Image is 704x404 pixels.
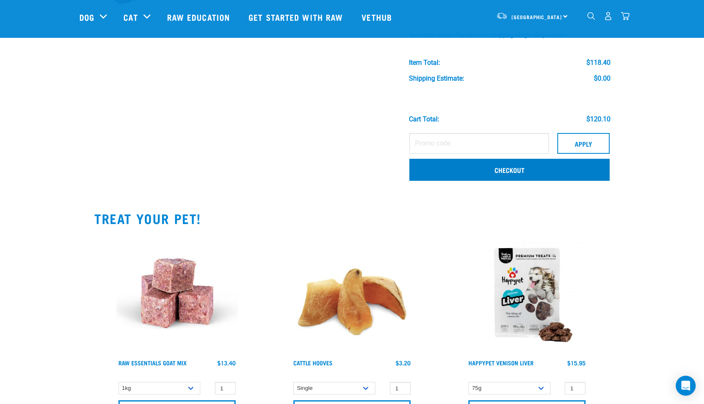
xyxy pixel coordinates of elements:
[468,361,534,364] a: Happypet Venison Liver
[604,12,613,20] img: user.png
[567,360,586,366] div: $15.95
[409,116,439,123] div: Cart total:
[466,232,588,354] img: Happypet_Venison-liver_70g.1.jpg
[676,376,696,396] div: Open Intercom Messenger
[79,11,94,23] a: Dog
[586,116,610,123] div: $120.10
[293,361,332,364] a: Cattle Hooves
[217,360,236,366] div: $13.40
[409,133,549,154] input: Promo code
[215,382,236,395] input: 1
[587,12,595,20] img: home-icon-1@2x.png
[409,159,610,180] a: Checkout
[409,75,464,82] div: Shipping Estimate:
[565,382,586,395] input: 1
[557,133,610,154] button: Apply
[409,59,440,67] div: Item Total:
[118,361,187,364] a: Raw Essentials Goat Mix
[496,12,507,20] img: van-moving.png
[586,59,610,67] div: $118.40
[594,75,610,82] div: $0.00
[353,0,402,34] a: Vethub
[291,232,413,354] img: Cattle_Hooves.jpg
[94,211,610,226] h2: TREAT YOUR PET!
[123,11,138,23] a: Cat
[390,382,411,395] input: 1
[240,0,353,34] a: Get started with Raw
[512,15,562,18] span: [GEOGRAPHIC_DATA]
[396,360,411,366] div: $3.20
[116,232,238,354] img: Goat-MIx_38448.jpg
[621,12,630,20] img: home-icon@2x.png
[159,0,240,34] a: Raw Education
